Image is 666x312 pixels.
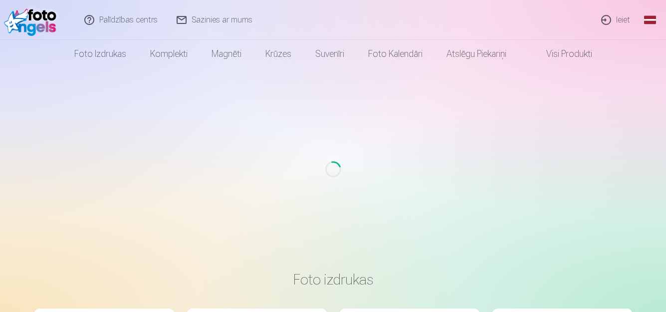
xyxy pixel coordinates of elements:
a: Atslēgu piekariņi [435,40,518,68]
a: Magnēti [200,40,253,68]
a: Suvenīri [303,40,356,68]
a: Visi produkti [518,40,604,68]
a: Krūzes [253,40,303,68]
a: Komplekti [138,40,200,68]
img: /v1 [4,4,61,36]
a: Foto izdrukas [62,40,138,68]
h3: Foto izdrukas [42,271,625,289]
a: Foto kalendāri [356,40,435,68]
